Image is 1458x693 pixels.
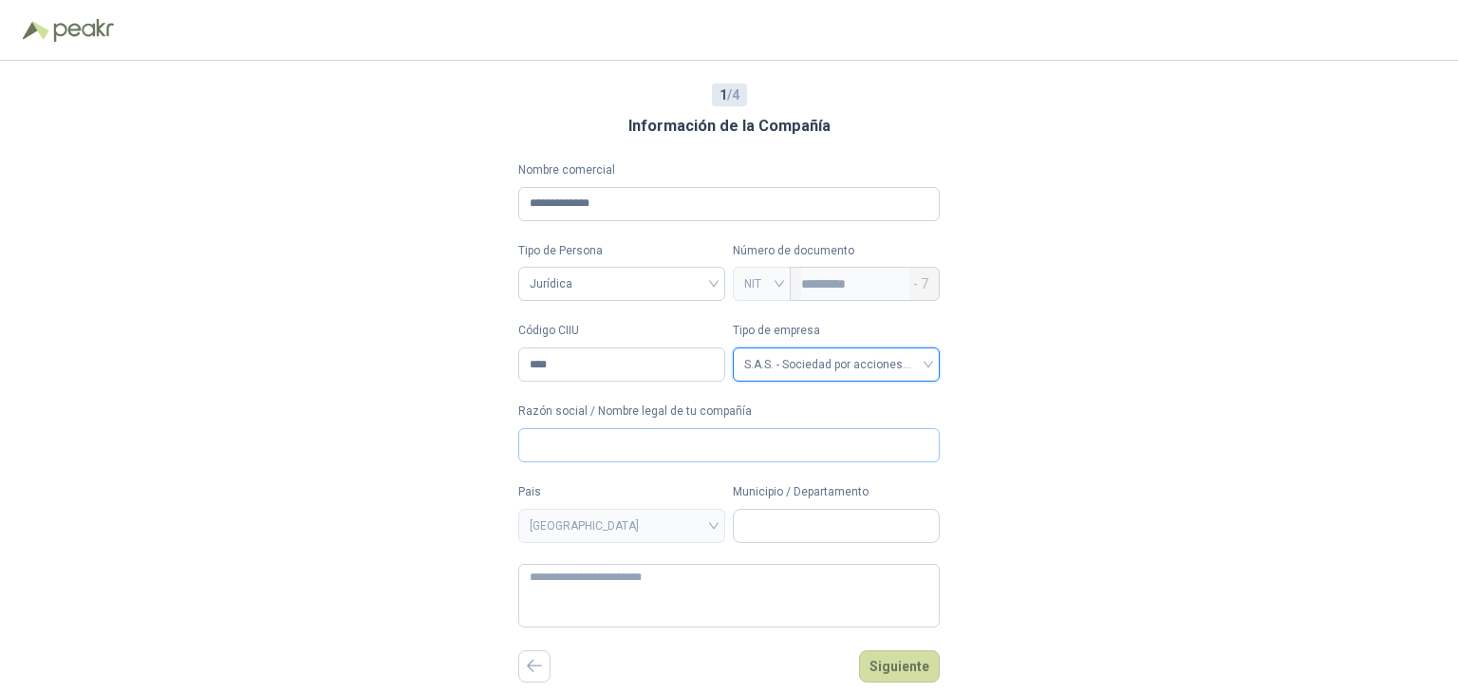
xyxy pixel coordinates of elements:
[859,650,940,683] button: Siguiente
[53,19,114,42] img: Peakr
[518,242,725,260] label: Tipo de Persona
[518,403,940,421] label: Razón social / Nombre legal de tu compañía
[913,268,928,300] span: - 7
[720,84,739,105] span: / 4
[518,483,725,501] label: Pais
[744,350,928,379] span: S.A.S. - Sociedad por acciones simplificada
[518,161,940,179] label: Nombre comercial
[733,483,940,501] label: Municipio / Departamento
[530,270,714,298] span: Jurídica
[744,270,779,298] span: NIT
[720,87,727,103] b: 1
[733,242,940,260] p: Número de documento
[518,322,725,340] label: Código CIIU
[530,512,714,540] span: COLOMBIA
[23,21,49,40] img: Logo
[628,114,831,139] h3: Información de la Compañía
[733,322,940,340] label: Tipo de empresa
